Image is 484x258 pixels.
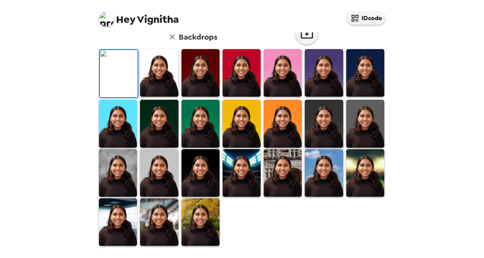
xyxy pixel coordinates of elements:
[347,11,385,25] button: IDcode
[116,13,135,26] span: Hey
[99,11,114,27] img: profile pic
[99,8,179,25] span: Vignitha
[179,31,217,43] h6: Backdrops
[100,50,138,97] img: Original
